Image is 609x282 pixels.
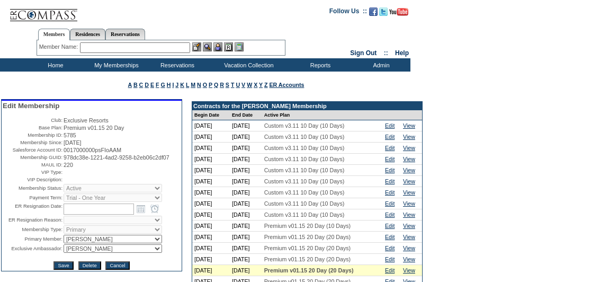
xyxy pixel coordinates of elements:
a: Open the calendar popup. [135,203,147,215]
td: [DATE] [230,254,262,265]
a: N [197,82,201,88]
td: ER Resignation Reason: [3,216,62,224]
a: D [145,82,149,88]
a: T [231,82,235,88]
a: J [175,82,178,88]
a: Subscribe to our YouTube Channel [389,11,408,17]
td: [DATE] [192,176,230,187]
img: Subscribe to our YouTube Channel [389,8,408,16]
td: [DATE] [230,143,262,154]
span: Edit Membership [3,102,59,110]
span: Custom v3.11 10 Day (10 Days) [264,211,345,218]
span: Custom v3.11 10 Day (10 Days) [264,200,345,207]
span: 978dc38e-1221-4ad2-9258-b2eb06c2df07 [64,154,169,161]
a: View [403,122,415,129]
input: Cancel [105,261,129,270]
a: W [247,82,252,88]
td: [DATE] [230,154,262,165]
a: View [403,267,415,274]
a: Edit [385,134,395,140]
a: Edit [385,156,395,162]
td: [DATE] [192,243,230,254]
a: Edit [385,234,395,240]
td: Membership Status: [3,184,62,192]
span: Custom v3.11 10 Day (10 Days) [264,167,345,173]
span: Premium v01.15 20 Day [64,125,124,131]
td: Admin [350,58,410,72]
span: Premium v01.15 20 Day (20 Days) [264,245,351,251]
a: Edit [385,167,395,173]
a: Help [395,49,409,57]
a: Edit [385,145,395,151]
div: Member Name: [39,42,80,51]
span: Custom v3.11 10 Day (10 Days) [264,189,345,196]
a: E [150,82,154,88]
img: b_edit.gif [192,42,201,51]
a: View [403,211,415,218]
input: Save [53,261,73,270]
td: Reports [289,58,350,72]
td: MAUL ID: [3,162,62,168]
a: Edit [385,200,395,207]
td: Follow Us :: [329,6,367,19]
a: Sign Out [350,49,377,57]
span: Custom v3.11 10 Day (10 Days) [264,122,345,129]
a: P [209,82,212,88]
td: [DATE] [230,243,262,254]
td: [DATE] [230,232,262,243]
span: Custom v3.11 10 Day (10 Days) [264,145,345,151]
a: ER Accounts [269,82,304,88]
a: View [403,145,415,151]
td: Primary Member: [3,235,62,243]
a: C [139,82,144,88]
td: Payment Term: [3,193,62,202]
td: [DATE] [230,131,262,143]
img: View [203,42,212,51]
a: H [167,82,171,88]
td: [DATE] [192,143,230,154]
a: G [160,82,165,88]
td: Membership Type: [3,225,62,234]
span: [DATE] [64,139,82,146]
span: Premium v01.15 20 Day (20 Days) [264,234,351,240]
img: Follow us on Twitter [379,7,388,16]
td: [DATE] [192,120,230,131]
a: Edit [385,256,395,262]
a: R [220,82,224,88]
td: VIP Type: [3,169,62,175]
span: Exclusive Resorts [64,117,109,124]
span: Custom v3.11 10 Day (10 Days) [264,178,345,184]
td: Membership GUID: [3,154,62,161]
td: [DATE] [230,198,262,209]
td: Base Plan: [3,125,62,131]
td: VIP Description: [3,177,62,183]
a: X [254,82,257,88]
span: 0017000000psFIoAAM [64,147,121,153]
a: View [403,167,415,173]
td: [DATE] [192,187,230,198]
td: [DATE] [192,209,230,221]
span: Custom v3.11 10 Day (10 Days) [264,156,345,162]
a: View [403,234,415,240]
a: View [403,223,415,229]
span: Premium v01.15 20 Day (20 Days) [264,267,354,274]
a: View [403,156,415,162]
a: Y [259,82,263,88]
a: View [403,178,415,184]
td: Vacation Collection [207,58,289,72]
td: Exclusive Ambassador: [3,244,62,253]
span: Premium v01.15 20 Day (20 Days) [264,256,351,262]
span: Custom v3.11 10 Day (10 Days) [264,134,345,140]
span: Premium v01.15 20 Day (10 Days) [264,223,351,229]
a: M [191,82,195,88]
a: Become our fan on Facebook [369,11,378,17]
a: F [156,82,159,88]
a: View [403,256,415,262]
img: Become our fan on Facebook [369,7,378,16]
a: L [186,82,189,88]
a: Open the time view popup. [149,203,160,215]
a: O [203,82,207,88]
td: [DATE] [230,176,262,187]
a: U [236,82,240,88]
a: I [172,82,174,88]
